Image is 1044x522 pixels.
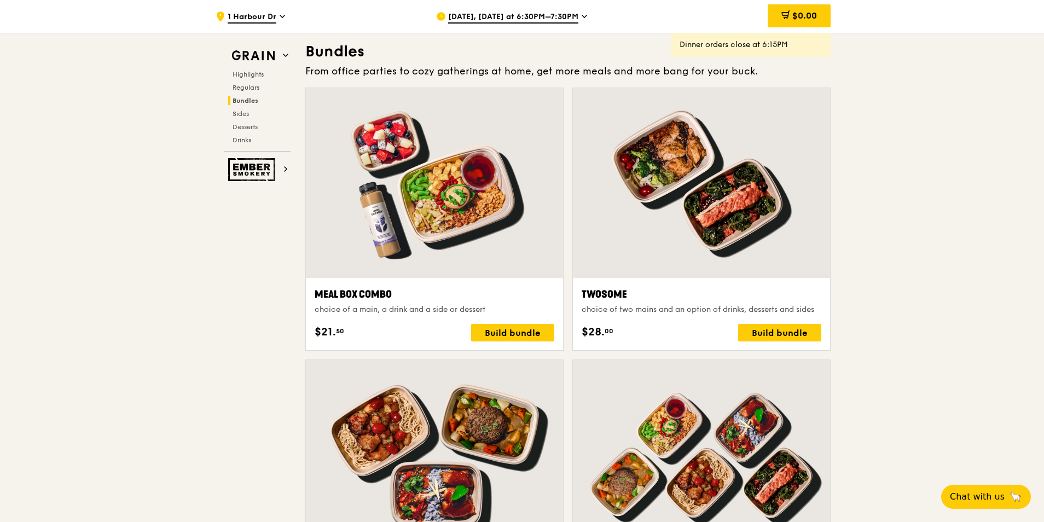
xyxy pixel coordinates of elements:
[448,11,578,24] span: [DATE], [DATE] at 6:30PM–7:30PM
[305,63,831,79] div: From office parties to cozy gatherings at home, get more meals and more bang for your buck.
[305,42,831,61] h3: Bundles
[315,287,554,302] div: Meal Box Combo
[233,71,264,78] span: Highlights
[233,97,258,105] span: Bundles
[582,324,605,340] span: $28.
[233,110,249,118] span: Sides
[315,304,554,315] div: choice of a main, a drink and a side or dessert
[228,158,279,181] img: Ember Smokery web logo
[582,304,821,315] div: choice of two mains and an option of drinks, desserts and sides
[315,324,336,340] span: $21.
[233,123,258,131] span: Desserts
[680,39,822,50] div: Dinner orders close at 6:15PM
[228,46,279,66] img: Grain web logo
[233,84,259,91] span: Regulars
[233,136,251,144] span: Drinks
[605,327,613,335] span: 00
[1009,490,1022,503] span: 🦙
[738,324,821,341] div: Build bundle
[471,324,554,341] div: Build bundle
[792,10,817,21] span: $0.00
[950,490,1005,503] span: Chat with us
[228,11,276,24] span: 1 Harbour Dr
[582,287,821,302] div: Twosome
[941,485,1031,509] button: Chat with us🦙
[336,327,344,335] span: 50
